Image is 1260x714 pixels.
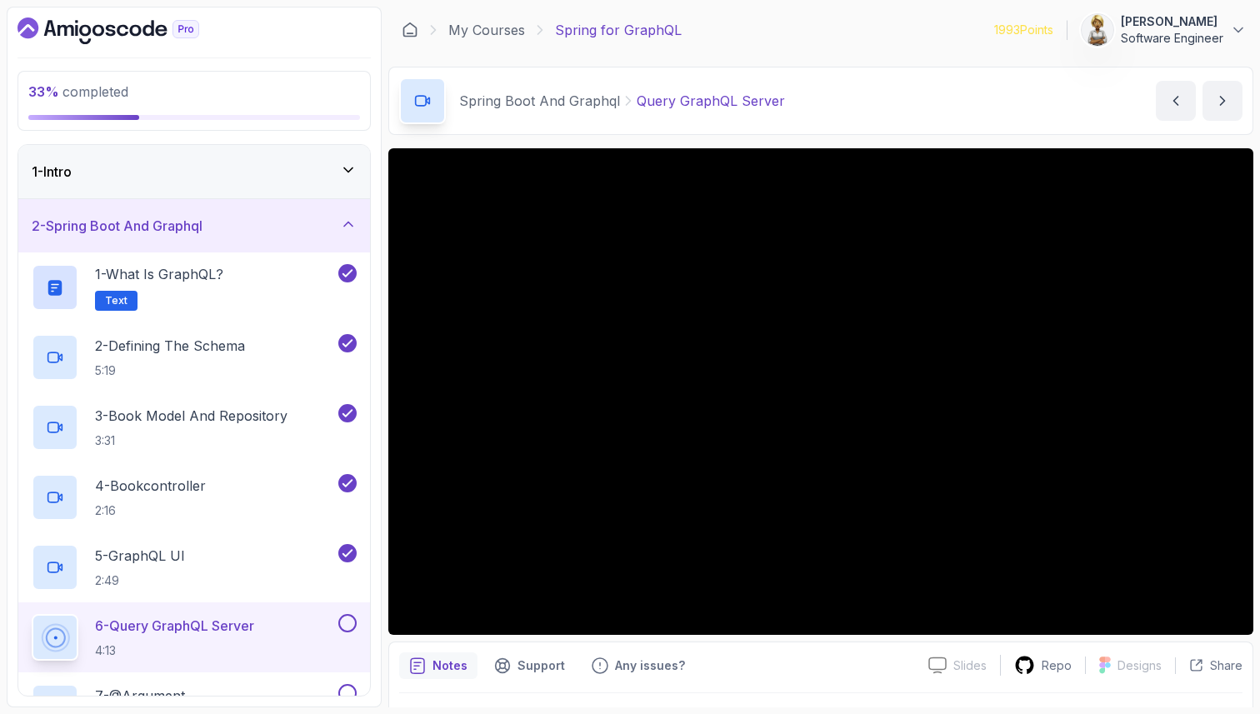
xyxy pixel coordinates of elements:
a: Repo [1001,655,1085,676]
p: [PERSON_NAME] [1121,13,1223,30]
a: Dashboard [17,17,237,44]
p: 2 - Defining The Schema [95,336,245,356]
button: 2-Defining The Schema5:19 [32,334,357,381]
button: 3-Book Model And Repository3:31 [32,404,357,451]
h3: 1 - Intro [32,162,72,182]
button: notes button [399,652,477,679]
button: user profile image[PERSON_NAME]Software Engineer [1081,13,1247,47]
span: Text [105,294,127,307]
img: user profile image [1082,14,1113,46]
p: Support [517,657,565,674]
p: Share [1210,657,1242,674]
p: Spring for GraphQL [555,20,682,40]
p: 2:49 [95,572,185,589]
p: 5 - GraphQL UI [95,546,185,566]
iframe: 6 - Query GraphQL Server [388,148,1253,635]
button: previous content [1156,81,1196,121]
button: 4-Bookcontroller2:16 [32,474,357,521]
p: 4:13 [95,642,254,659]
p: 3:31 [95,432,287,449]
h3: 2 - Spring Boot And Graphql [32,216,202,236]
p: Any issues? [615,657,685,674]
p: Repo [1042,657,1072,674]
p: 3 - Book Model And Repository [95,406,287,426]
button: Share [1175,657,1242,674]
button: 2-Spring Boot And Graphql [18,199,370,252]
p: 2:16 [95,502,206,519]
p: 5:19 [95,362,245,379]
p: Designs [1117,657,1162,674]
p: 1 - What is GraphQL? [95,264,223,284]
p: Spring Boot And Graphql [459,91,620,111]
a: Dashboard [402,22,418,38]
p: 4 - Bookcontroller [95,476,206,496]
span: 33 % [28,83,59,100]
button: Feedback button [582,652,695,679]
p: 6 - Query GraphQL Server [95,616,254,636]
p: Query GraphQL Server [637,91,785,111]
button: 1-Intro [18,145,370,198]
button: 6-Query GraphQL Server4:13 [32,614,357,661]
button: 1-What is GraphQL?Text [32,264,357,311]
p: Notes [432,657,467,674]
p: Software Engineer [1121,30,1223,47]
button: Support button [484,652,575,679]
button: next content [1202,81,1242,121]
button: 5-GraphQL UI2:49 [32,544,357,591]
a: My Courses [448,20,525,40]
p: 7 - @Argument [95,686,185,706]
p: Slides [953,657,987,674]
p: 1993 Points [994,22,1053,38]
span: completed [28,83,128,100]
